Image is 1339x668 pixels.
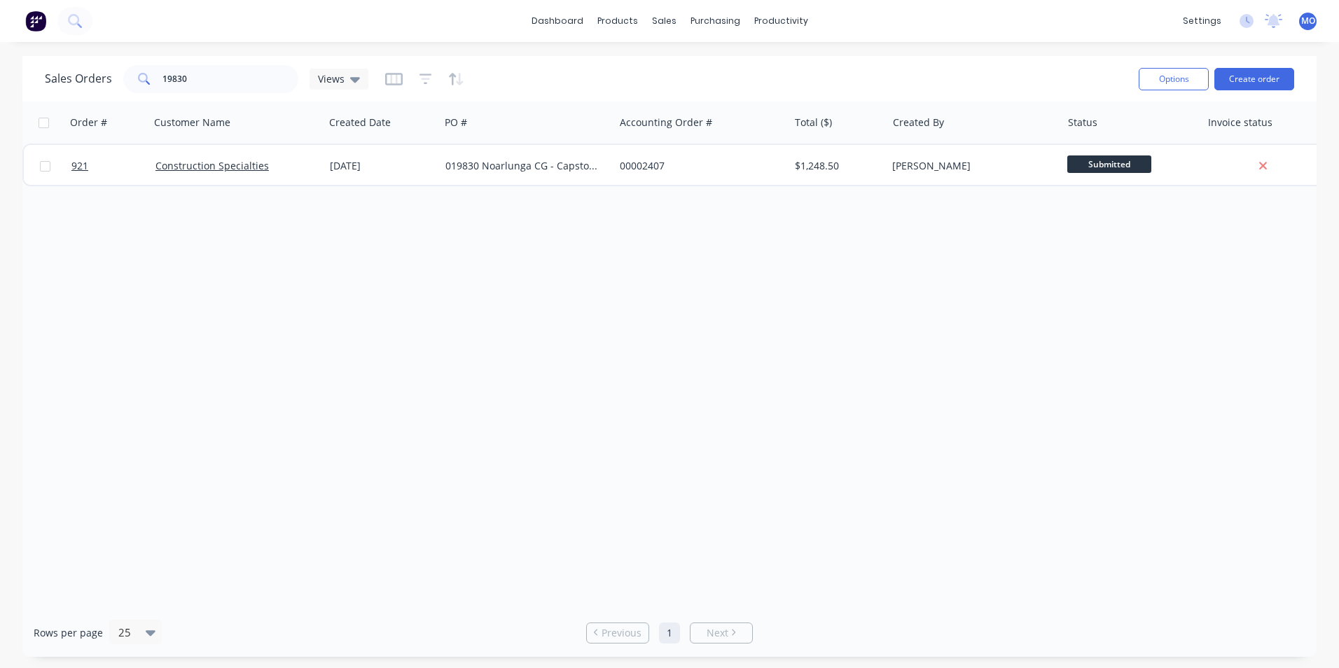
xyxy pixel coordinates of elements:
[45,72,112,85] h1: Sales Orders
[1176,11,1228,32] div: settings
[747,11,815,32] div: productivity
[893,116,944,130] div: Created By
[25,11,46,32] img: Factory
[581,622,758,643] ul: Pagination
[329,116,391,130] div: Created Date
[795,116,832,130] div: Total ($)
[1068,116,1097,130] div: Status
[70,116,107,130] div: Order #
[707,626,728,640] span: Next
[525,11,590,32] a: dashboard
[445,116,467,130] div: PO #
[1208,116,1272,130] div: Invoice status
[645,11,684,32] div: sales
[155,159,269,172] a: Construction Specialties
[1067,155,1151,173] span: Submitted
[318,71,345,86] span: Views
[602,626,641,640] span: Previous
[620,159,775,173] div: 00002407
[71,145,155,187] a: 921
[587,626,648,640] a: Previous page
[330,159,434,173] div: [DATE]
[162,65,299,93] input: Search...
[71,159,88,173] span: 921
[659,622,680,643] a: Page 1 is your current page
[154,116,230,130] div: Customer Name
[795,159,877,173] div: $1,248.50
[34,626,103,640] span: Rows per page
[1301,15,1315,27] span: MO
[892,159,1048,173] div: [PERSON_NAME]
[620,116,712,130] div: Accounting Order #
[1139,68,1209,90] button: Options
[1214,68,1294,90] button: Create order
[691,626,752,640] a: Next page
[445,159,601,173] div: 019830 Noarlunga CG - Capstone
[590,11,645,32] div: products
[684,11,747,32] div: purchasing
